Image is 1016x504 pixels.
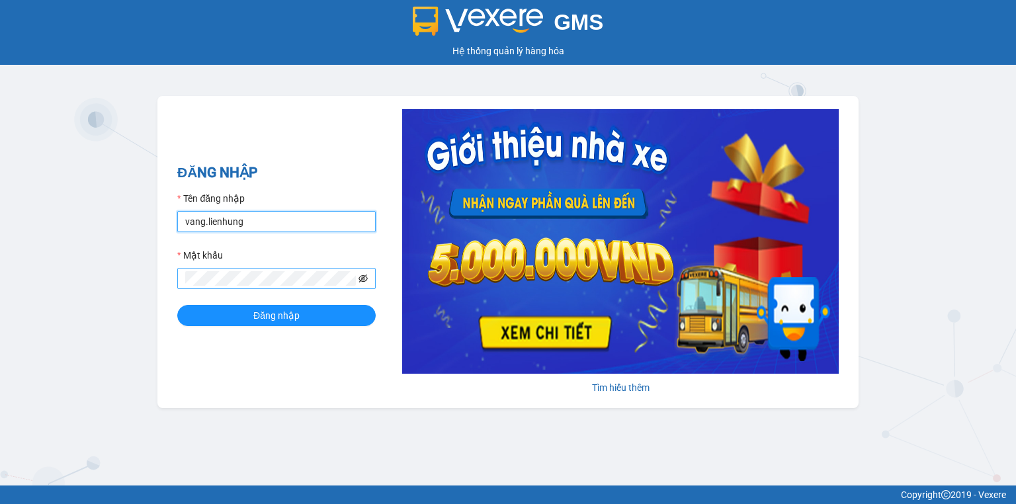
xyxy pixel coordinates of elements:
[177,211,376,232] input: Tên đăng nhập
[177,162,376,184] h2: ĐĂNG NHẬP
[554,10,603,34] span: GMS
[413,7,544,36] img: logo 2
[3,44,1013,58] div: Hệ thống quản lý hàng hóa
[359,274,368,283] span: eye-invisible
[177,305,376,326] button: Đăng nhập
[177,191,245,206] label: Tên đăng nhập
[10,487,1006,502] div: Copyright 2019 - Vexere
[402,109,839,374] img: banner-0
[185,271,356,286] input: Mật khẩu
[253,308,300,323] span: Đăng nhập
[402,380,839,395] div: Tìm hiểu thêm
[413,20,604,30] a: GMS
[177,248,223,263] label: Mật khẩu
[941,490,951,499] span: copyright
